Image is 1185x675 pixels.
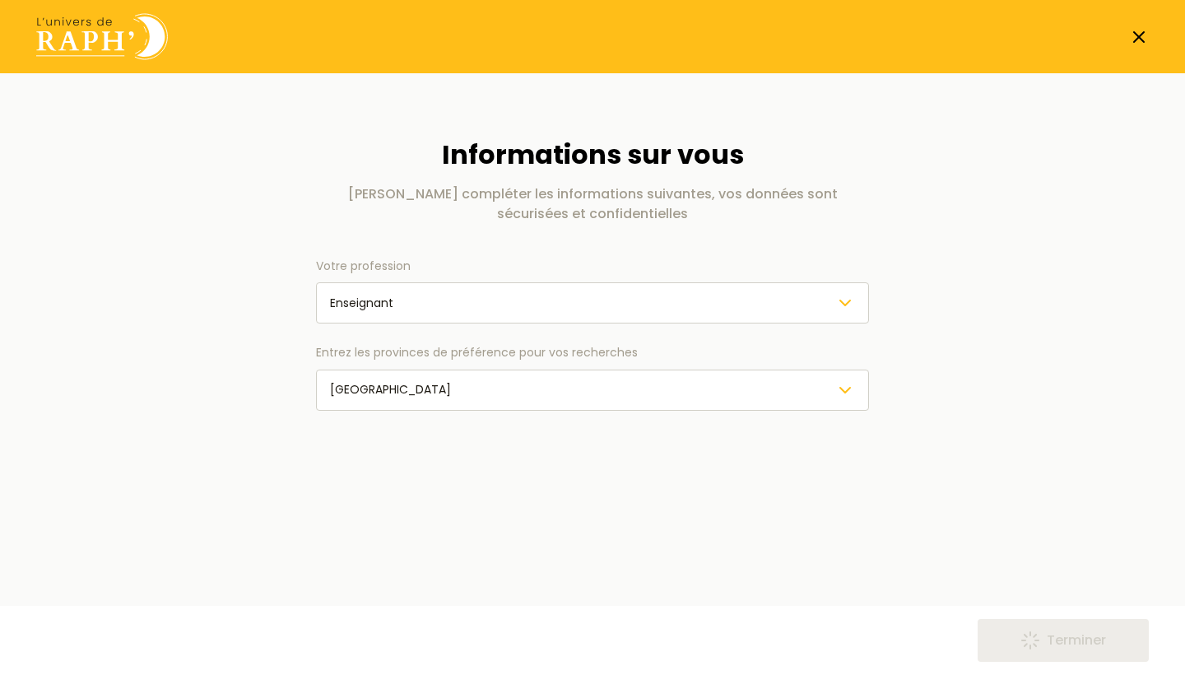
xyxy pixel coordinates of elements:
button: Enseignant [316,282,869,324]
label: Entrez les provinces de préférence pour vos recherches [316,343,869,363]
img: Univers de Raph logo [36,13,168,60]
span: Terminer [1047,631,1106,650]
label: Votre profession [316,257,869,277]
span: [GEOGRAPHIC_DATA] [330,381,451,398]
button: [GEOGRAPHIC_DATA] [316,370,869,411]
span: Enseignant [330,295,393,311]
button: Terminer [978,619,1149,662]
p: [PERSON_NAME] compléter les informations suivantes, vos données sont sécurisées et confidentielles [316,184,869,224]
h1: Informations sur vous [316,139,869,170]
a: Fermer la page [1129,27,1149,47]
